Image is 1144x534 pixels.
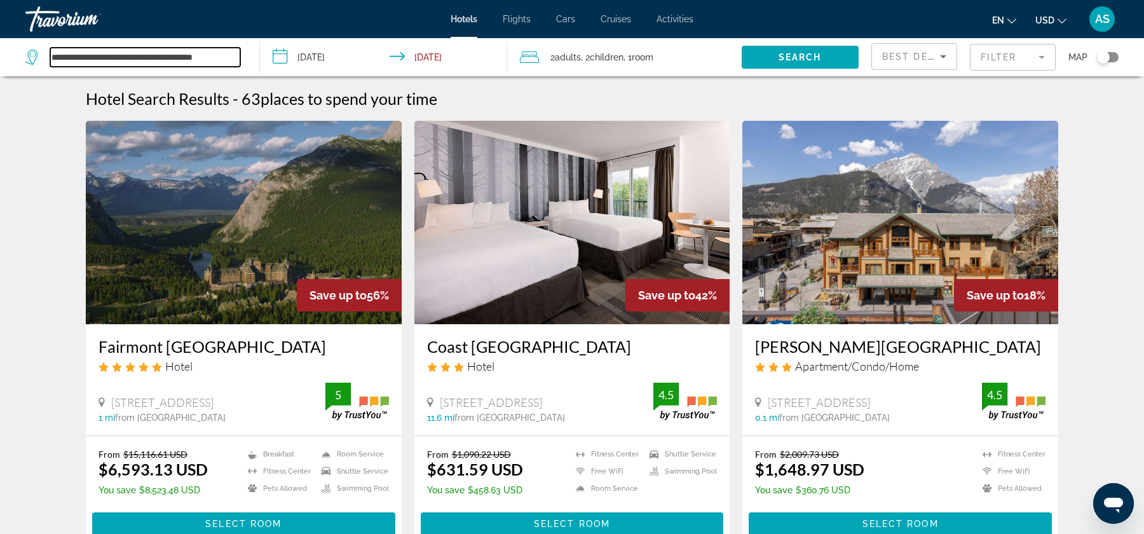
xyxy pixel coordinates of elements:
div: 18% [954,279,1058,311]
ins: $1,648.97 USD [755,460,864,479]
mat-select: Sort by [882,49,946,64]
a: Select Room [92,516,395,530]
span: Save up to [638,289,695,302]
span: From [427,449,449,460]
li: Fitness Center [242,466,315,477]
span: AS [1095,13,1110,25]
a: Travorium [25,3,153,36]
span: Save up to [310,289,367,302]
img: trustyou-badge.svg [325,383,389,420]
span: USD [1035,15,1054,25]
span: You save [755,485,793,495]
span: - [233,89,238,108]
div: 5 star Hotel [99,359,389,373]
a: [PERSON_NAME][GEOGRAPHIC_DATA] [755,337,1045,356]
del: $1,090.22 USD [452,449,511,460]
button: Toggle map [1087,51,1119,63]
li: Pets Allowed [242,483,315,494]
span: From [755,449,777,460]
div: 4.5 [982,387,1007,402]
a: Cars [556,14,575,24]
span: from [GEOGRAPHIC_DATA] [454,413,565,423]
span: From [99,449,120,460]
div: 3 star Hotel [427,359,718,373]
ins: $631.59 USD [427,460,523,479]
del: $2,009.73 USD [780,449,839,460]
a: Select Room [749,516,1052,530]
div: 56% [297,279,402,311]
img: Hotel image [742,121,1058,324]
span: Adults [555,52,581,62]
li: Fitness Center [569,449,643,460]
a: Hotels [451,14,477,24]
iframe: Кнопка запуска окна обмена сообщениями [1093,483,1134,524]
img: Hotel image [414,121,730,324]
span: Select Room [205,519,282,529]
li: Swimming Pool [643,466,717,477]
span: , 2 [581,48,623,66]
button: Change currency [1035,11,1066,29]
li: Breakfast [242,449,315,460]
span: 11.6 mi [427,413,454,423]
span: Children [590,52,623,62]
span: Save up to [967,289,1024,302]
span: Select Room [862,519,939,529]
span: [STREET_ADDRESS] [768,395,870,409]
span: from [GEOGRAPHIC_DATA] [115,413,226,423]
span: [STREET_ADDRESS] [111,395,214,409]
button: Travelers: 2 adults, 2 children [507,38,742,76]
span: 1 mi [99,413,115,423]
ins: $6,593.13 USD [99,460,208,479]
span: You save [427,485,465,495]
p: $8,523.48 USD [99,485,208,495]
span: Hotel [165,359,193,373]
span: [STREET_ADDRESS] [440,395,542,409]
li: Room Service [315,449,389,460]
button: Check-in date: Dec 21, 2025 Check-out date: Dec 27, 2025 [260,38,507,76]
a: Activities [657,14,693,24]
span: en [992,15,1004,25]
p: $458.63 USD [427,485,523,495]
span: Hotel [467,359,494,373]
a: Flights [503,14,531,24]
li: Shuttle Service [643,449,717,460]
button: User Menu [1086,6,1119,32]
span: Best Deals [882,51,948,62]
span: Apartment/Condo/Home [795,359,919,373]
div: 5 [325,387,351,402]
span: You save [99,485,136,495]
button: Search [742,46,859,69]
li: Free WiFi [569,466,643,477]
button: Filter [970,43,1056,71]
a: Fairmont [GEOGRAPHIC_DATA] [99,337,389,356]
span: Search [779,52,822,62]
a: Coast [GEOGRAPHIC_DATA] [427,337,718,356]
img: Hotel image [86,121,402,324]
li: Pets Allowed [976,483,1045,494]
img: trustyou-badge.svg [982,383,1045,420]
div: 3 star Apartment [755,359,1045,373]
h2: 63 [242,89,437,108]
h1: Hotel Search Results [86,89,229,108]
span: Room [632,52,653,62]
span: from [GEOGRAPHIC_DATA] [779,413,890,423]
p: $360.76 USD [755,485,864,495]
li: Shuttle Service [315,466,389,477]
del: $15,116.61 USD [123,449,187,460]
li: Room Service [569,483,643,494]
span: 2 [550,48,581,66]
a: Cruises [601,14,631,24]
span: , 1 [623,48,653,66]
span: Map [1068,48,1087,66]
a: Select Room [421,516,724,530]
